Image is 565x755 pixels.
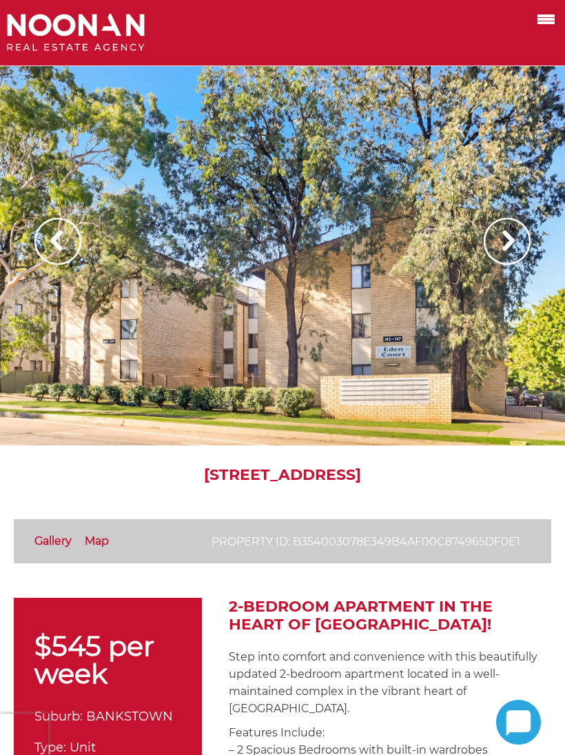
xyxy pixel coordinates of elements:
[34,534,72,547] a: Gallery
[484,218,531,265] img: Arrow slider
[34,740,66,755] span: Type:
[70,740,96,755] span: Unit
[212,533,520,550] p: Property ID: b354003078e349b4af00c874965df0e1
[229,648,551,717] p: Step into comfort and convenience with this beautifully updated 2-bedroom apartment located in a ...
[34,632,181,687] p: $545 per week
[14,466,551,484] h1: [STREET_ADDRESS]
[229,598,551,634] h2: 2-Bedroom Apartment in the Heart of [GEOGRAPHIC_DATA]!
[86,709,173,724] span: BANKSTOWN
[34,709,83,724] span: Suburb:
[34,218,81,265] img: Arrow slider
[7,14,145,52] img: Noonan Real Estate Agency
[85,534,109,547] a: Map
